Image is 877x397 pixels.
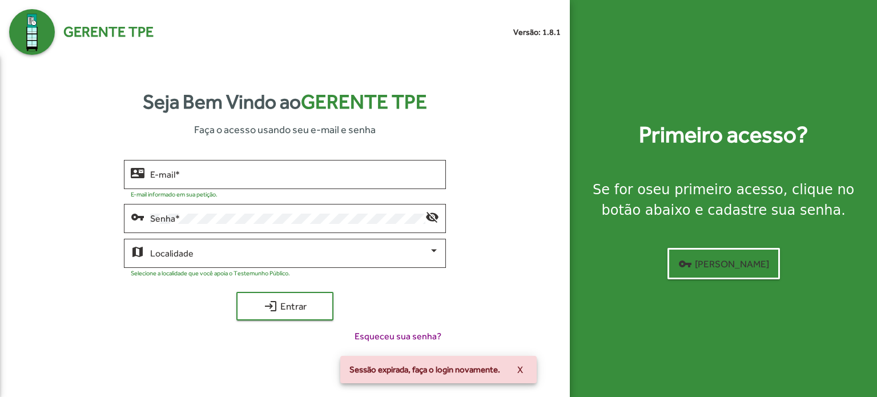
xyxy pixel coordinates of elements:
[517,359,523,380] span: X
[131,210,144,223] mat-icon: vpn_key
[508,359,532,380] button: X
[584,179,863,220] div: Se for o , clique no botão abaixo e cadastre sua senha.
[667,248,780,279] button: [PERSON_NAME]
[9,9,55,55] img: Logo Gerente
[131,166,144,179] mat-icon: contact_mail
[349,364,500,375] span: Sessão expirada, faça o login novamente.
[678,254,769,274] span: [PERSON_NAME]
[355,330,441,343] span: Esqueceu sua senha?
[301,90,427,113] span: Gerente TPE
[639,118,808,152] strong: Primeiro acesso?
[236,292,333,320] button: Entrar
[131,270,290,276] mat-hint: Selecione a localidade que você apoia o Testemunho Público.
[131,191,218,198] mat-hint: E-mail informado em sua petição.
[646,182,783,198] strong: seu primeiro acesso
[131,244,144,258] mat-icon: map
[264,299,277,313] mat-icon: login
[425,210,439,223] mat-icon: visibility_off
[143,87,427,117] strong: Seja Bem Vindo ao
[63,21,154,43] span: Gerente TPE
[513,26,561,38] small: Versão: 1.8.1
[194,122,376,137] span: Faça o acesso usando seu e-mail e senha
[247,296,323,316] span: Entrar
[678,257,692,271] mat-icon: vpn_key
